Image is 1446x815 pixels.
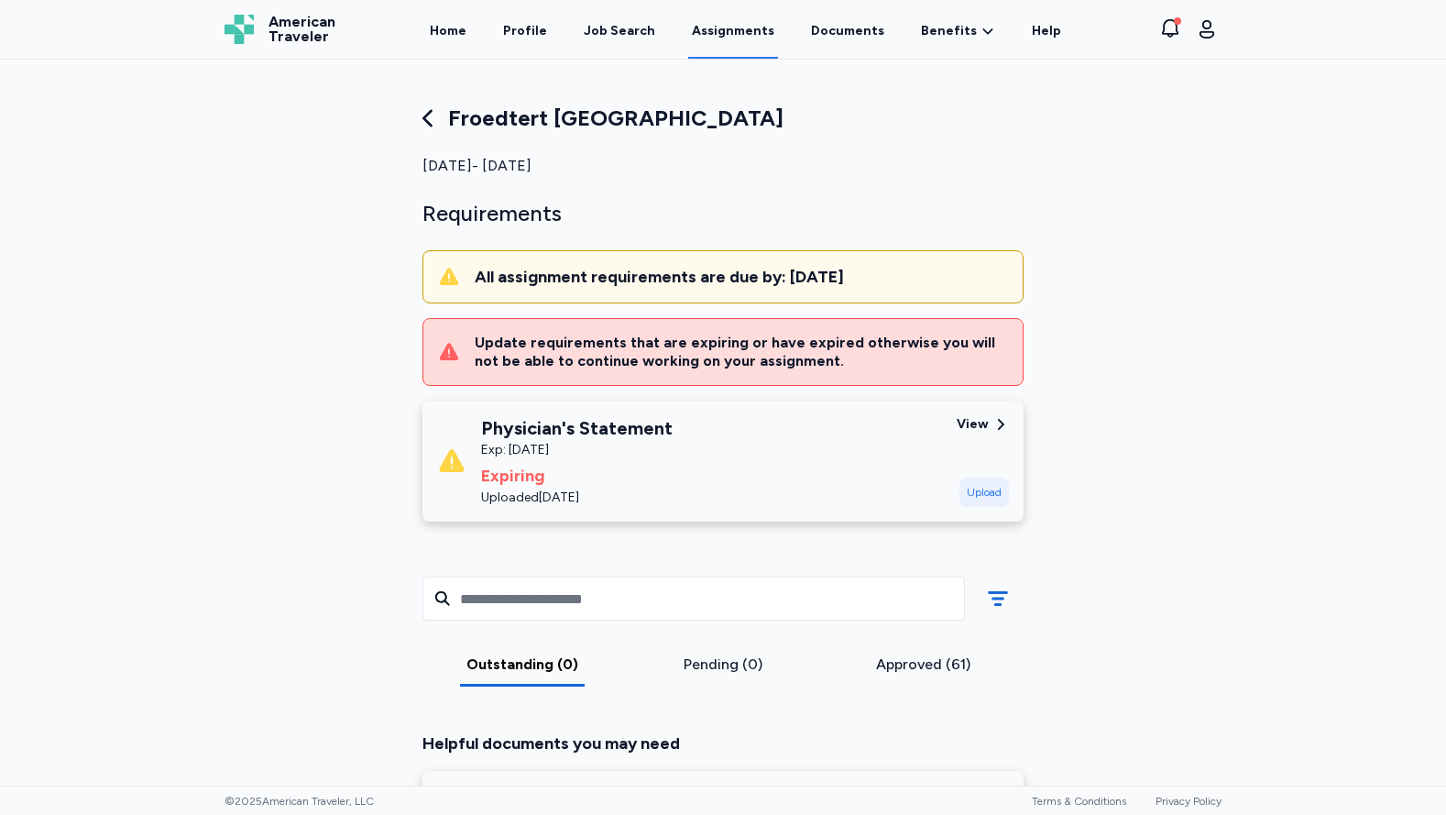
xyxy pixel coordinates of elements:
div: Requirements [422,199,1024,228]
div: Uploaded [DATE] [481,489,673,507]
a: Assignments [688,2,778,59]
div: Froedtert [GEOGRAPHIC_DATA] [422,104,1024,133]
span: © 2025 American Traveler, LLC [225,794,374,809]
div: Physician's Statement [481,415,673,441]
div: Exp: [DATE] [481,441,673,459]
div: Pending (0) [630,654,816,676]
div: Approved (61) [830,654,1016,676]
span: American Traveler [268,15,335,44]
div: [DATE] - [DATE] [422,155,1024,177]
div: Outstanding (0) [430,654,616,676]
div: Update requirements that are expiring or have expired otherwise you will not be able to continue ... [475,334,1008,370]
div: Job Search [584,22,655,40]
div: Upload [959,478,1009,507]
a: Privacy Policy [1156,795,1221,808]
div: View [957,415,989,434]
div: Expiring [481,463,673,489]
span: Benefits [921,22,977,40]
div: Helpful documents you may need [422,731,1024,756]
img: Logo [225,15,254,44]
a: Benefits [921,22,995,40]
div: All assignment requirements are due by: [DATE] [475,266,1008,288]
a: Terms & Conditions [1032,795,1126,808]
